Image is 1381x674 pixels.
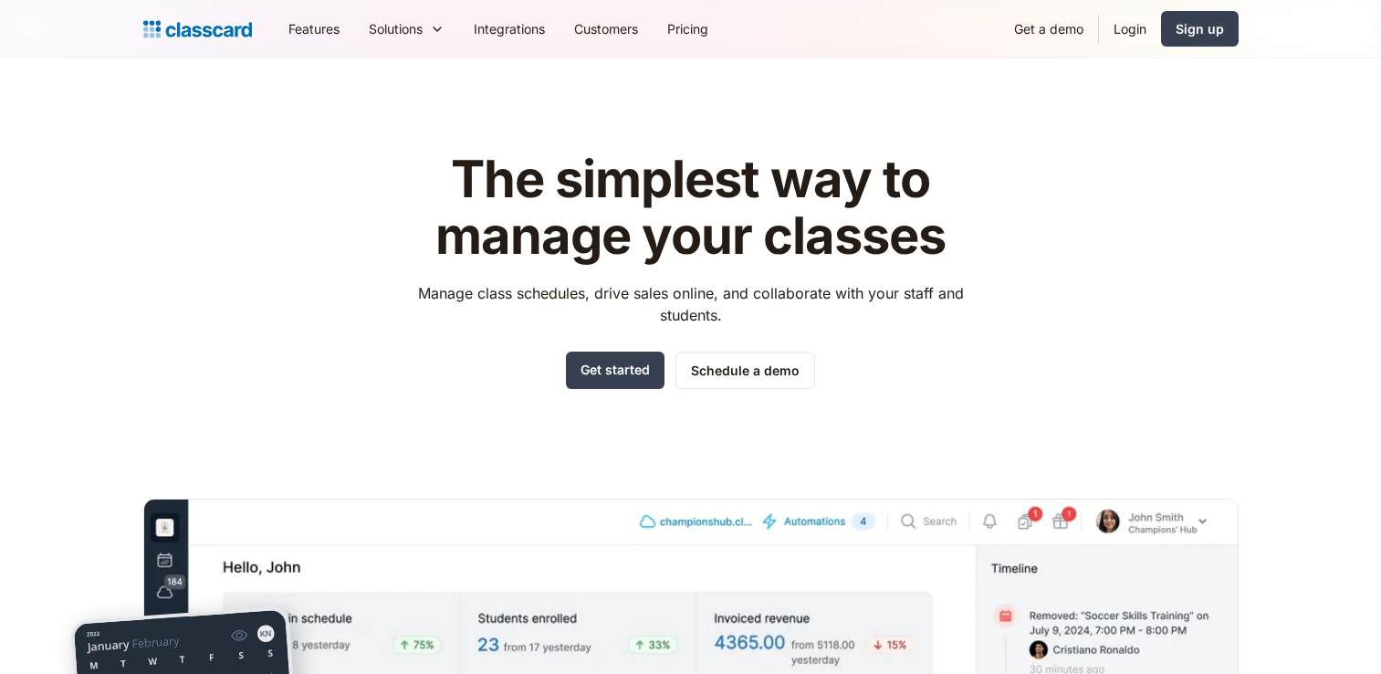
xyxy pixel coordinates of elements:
a: Pricing [653,8,723,49]
a: Schedule a demo [675,352,815,389]
a: Customers [560,8,653,49]
a: Integrations [459,8,560,49]
a: Features [274,8,354,49]
h1: The simplest way to manage your classes [401,152,980,264]
p: Manage class schedules, drive sales online, and collaborate with your staff and students. [401,282,980,326]
a: Get started [566,352,664,389]
div: Sign up [1176,19,1224,38]
a: Sign up [1161,11,1239,47]
div: Solutions [369,19,423,38]
a: home [143,16,252,42]
a: Login [1099,8,1161,49]
a: Get a demo [999,8,1098,49]
div: Solutions [354,8,459,49]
